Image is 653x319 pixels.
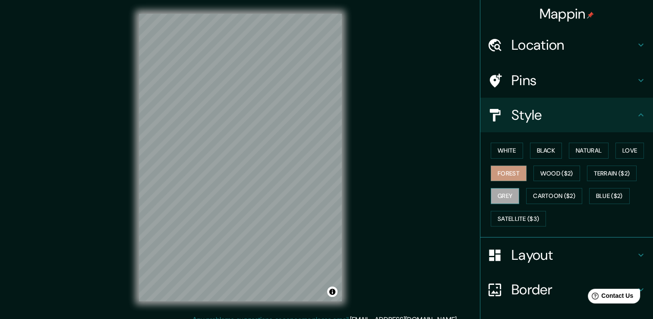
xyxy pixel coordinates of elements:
button: Toggle attribution [327,287,338,297]
div: Layout [480,238,653,272]
div: Style [480,98,653,132]
button: Cartoon ($2) [526,188,582,204]
button: Forest [491,166,527,182]
h4: Style [511,106,636,124]
button: Wood ($2) [533,166,580,182]
button: Terrain ($2) [587,166,637,182]
button: Love [615,143,644,159]
h4: Layout [511,246,636,264]
button: Black [530,143,562,159]
button: Grey [491,188,519,204]
div: Location [480,28,653,62]
canvas: Map [139,14,342,301]
div: Pins [480,63,653,98]
h4: Pins [511,72,636,89]
button: Satellite ($3) [491,211,546,227]
img: pin-icon.png [587,12,594,19]
div: Border [480,272,653,307]
button: White [491,143,523,159]
button: Natural [569,143,609,159]
button: Blue ($2) [589,188,630,204]
h4: Mappin [539,5,594,22]
h4: Location [511,36,636,54]
h4: Border [511,281,636,298]
iframe: Help widget launcher [576,285,644,309]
